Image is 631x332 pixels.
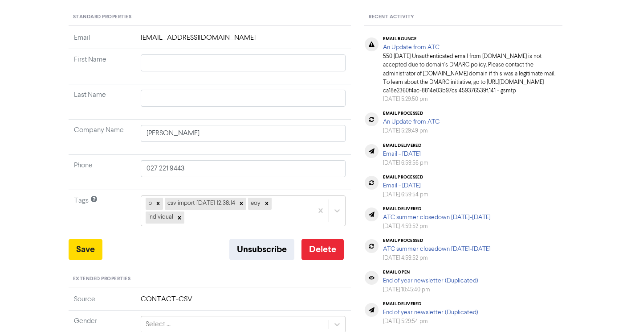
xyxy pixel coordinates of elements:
[586,289,631,332] iframe: Chat Widget
[383,111,440,116] div: email processed
[69,49,135,84] td: First Name
[383,206,491,212] div: email delivered
[383,309,478,315] a: End of year newsletter (Duplicated)
[135,294,351,311] td: CONTACT-CSV
[69,239,102,260] button: Save
[146,198,153,209] div: b
[383,151,421,157] a: Email - [DATE]
[383,36,562,104] div: 550 [DATE] Unauthenticated email from [DOMAIN_NAME] is not accepted due to domain's DMARC policy....
[146,212,175,223] div: individual
[383,183,421,189] a: Email - [DATE]
[383,286,478,294] div: [DATE] 10:45:40 pm
[383,222,491,231] div: [DATE] 4:59:52 pm
[383,214,491,220] a: ATC summer closedown [DATE]-[DATE]
[383,317,478,326] div: [DATE] 5:29:54 pm
[383,36,562,41] div: email bounce
[383,270,478,275] div: email open
[383,301,478,307] div: email delivered
[301,239,344,260] button: Delete
[146,319,171,330] div: Select ...
[383,278,478,284] a: End of year newsletter (Duplicated)
[69,271,351,288] div: Extended Properties
[383,119,440,125] a: An Update from ATC
[69,84,135,120] td: Last Name
[383,127,440,135] div: [DATE] 5:29:49 pm
[248,198,262,209] div: eoy
[383,44,440,50] a: An Update from ATC
[69,294,135,311] td: Source
[69,190,135,239] td: Tags
[383,246,491,252] a: ATC summer closedown [DATE]-[DATE]
[69,155,135,190] td: Phone
[383,95,562,104] div: [DATE] 5:29:50 pm
[69,33,135,49] td: Email
[383,143,428,148] div: email delivered
[383,238,491,243] div: email processed
[364,9,562,26] div: Recent Activity
[383,174,428,180] div: email processed
[383,159,428,167] div: [DATE] 6:59:56 pm
[229,239,294,260] button: Unsubscribe
[69,9,351,26] div: Standard Properties
[135,33,351,49] td: [EMAIL_ADDRESS][DOMAIN_NAME]
[383,191,428,199] div: [DATE] 6:59:54 pm
[165,198,236,209] div: csv import [DATE] 12:38:14
[69,120,135,155] td: Company Name
[383,254,491,262] div: [DATE] 4:59:52 pm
